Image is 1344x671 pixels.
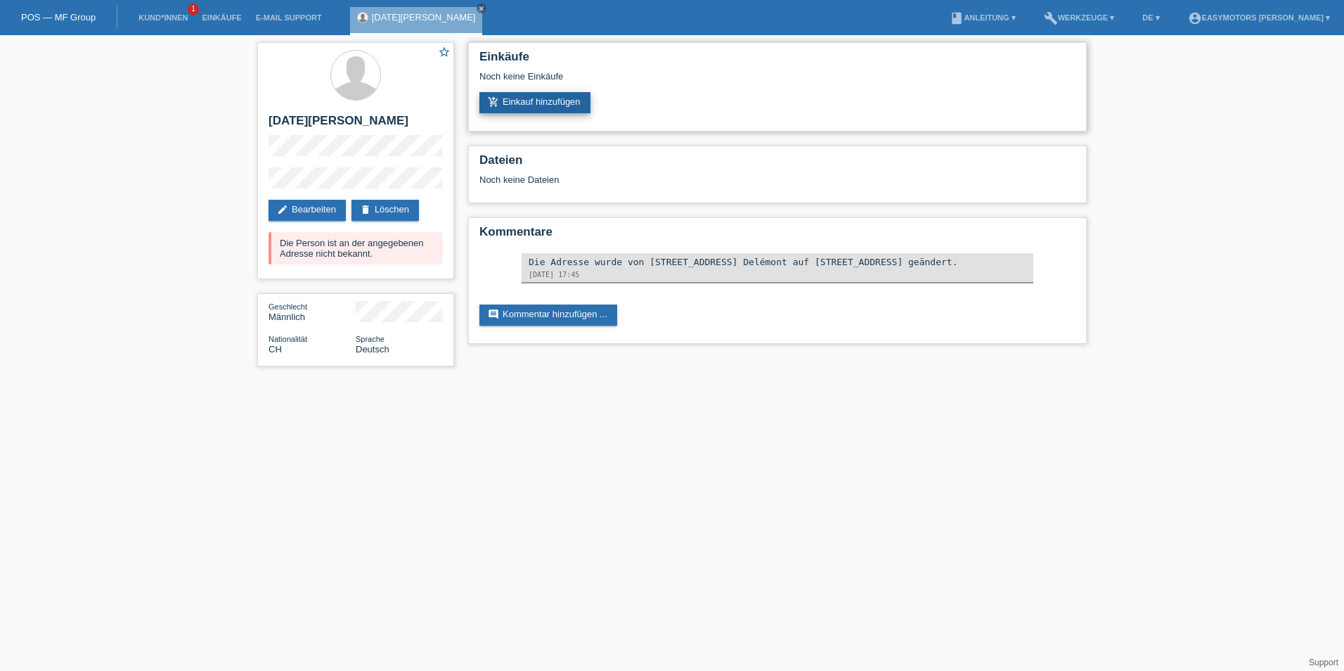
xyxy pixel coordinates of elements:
a: Kund*innen [131,13,195,22]
a: E-Mail Support [249,13,329,22]
span: 1 [188,4,199,15]
a: editBearbeiten [269,200,346,221]
h2: Kommentare [479,225,1075,246]
i: comment [488,309,499,320]
h2: [DATE][PERSON_NAME] [269,114,443,135]
span: Sprache [356,335,385,343]
a: POS — MF Group [21,12,96,23]
a: Support [1309,658,1338,667]
a: star_border [438,46,451,60]
a: DE ▾ [1135,13,1166,22]
span: Geschlecht [269,302,307,311]
a: account_circleEasymotors [PERSON_NAME] ▾ [1181,13,1337,22]
a: bookAnleitung ▾ [943,13,1022,22]
a: commentKommentar hinzufügen ... [479,305,617,326]
span: Schweiz [269,344,282,354]
div: Die Person ist an der angegebenen Adresse nicht bekannt. [269,232,443,264]
i: delete [360,204,371,215]
span: Deutsch [356,344,389,354]
a: close [477,4,486,13]
span: Nationalität [269,335,307,343]
h2: Einkäufe [479,50,1075,71]
a: buildWerkzeuge ▾ [1037,13,1122,22]
a: [DATE][PERSON_NAME] [372,12,476,23]
h2: Dateien [479,153,1075,174]
a: deleteLöschen [351,200,419,221]
i: account_circle [1188,11,1202,25]
i: add_shopping_cart [488,96,499,108]
div: Die Adresse wurde von [STREET_ADDRESS] Delémont auf [STREET_ADDRESS] geändert. [529,257,1026,267]
a: add_shopping_cartEinkauf hinzufügen [479,92,590,113]
i: close [478,5,485,12]
i: book [950,11,964,25]
i: build [1044,11,1058,25]
div: [DATE] 17:45 [529,271,1026,279]
i: edit [277,204,288,215]
div: Noch keine Dateien [479,174,909,185]
a: Einkäufe [195,13,248,22]
div: Noch keine Einkäufe [479,71,1075,92]
div: Männlich [269,301,356,322]
i: star_border [438,46,451,58]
